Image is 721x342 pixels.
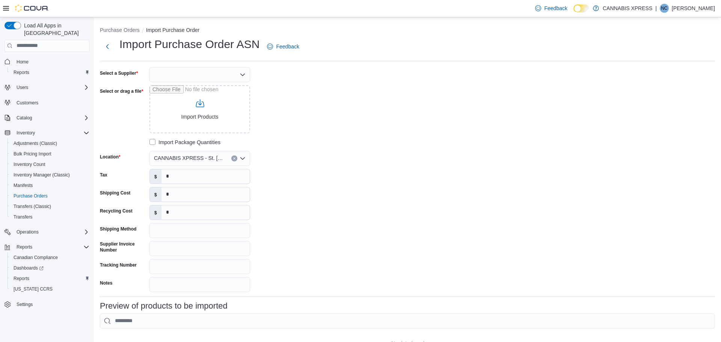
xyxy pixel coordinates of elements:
button: Import Purchase Order [146,27,199,33]
span: CANNABIS XPRESS - St. [PERSON_NAME] ([GEOGRAPHIC_DATA]) [154,154,224,163]
h3: Preview of products to be imported [100,301,228,310]
a: Inventory Count [11,160,48,169]
label: Tax [100,172,107,178]
label: Tracking Number [100,262,137,268]
span: Inventory Manager (Classic) [14,172,70,178]
span: Inventory [17,130,35,136]
a: Canadian Compliance [11,253,61,262]
span: Bulk Pricing Import [11,149,89,158]
a: Customers [14,98,41,107]
button: Inventory [14,128,38,137]
a: Settings [14,300,36,309]
span: Reports [14,276,29,282]
button: Reports [14,243,35,252]
button: Inventory [2,128,92,138]
button: Catalog [14,113,35,122]
label: $ [150,205,161,220]
button: Reports [8,67,92,78]
span: Inventory [14,128,89,137]
p: [PERSON_NAME] [672,4,715,13]
button: Inventory Manager (Classic) [8,170,92,180]
button: Inventory Count [8,159,92,170]
label: $ [150,187,161,202]
button: Canadian Compliance [8,252,92,263]
label: Shipping Method [100,226,136,232]
button: Clear input [231,155,237,161]
span: Inventory Manager (Classic) [11,170,89,179]
span: Reports [14,69,29,75]
button: Customers [2,97,92,108]
input: Use aria labels when no actual label is in use [149,85,250,133]
button: Users [14,83,31,92]
span: Settings [14,300,89,309]
label: Location [100,154,121,160]
span: Reports [17,244,32,250]
a: Manifests [11,181,36,190]
div: Nathan Chan [660,4,669,13]
nav: An example of EuiBreadcrumbs [100,26,715,35]
button: Manifests [8,180,92,191]
button: Reports [2,242,92,252]
a: Reports [11,274,32,283]
h1: Import Purchase Order ASN [119,37,259,52]
nav: Complex example [5,53,89,330]
span: [US_STATE] CCRS [14,286,53,292]
button: Purchase Orders [100,27,140,33]
span: Feedback [544,5,567,12]
span: Feedback [276,43,299,50]
a: Transfers [11,212,35,221]
span: NC [661,4,667,13]
button: Bulk Pricing Import [8,149,92,159]
span: Load All Apps in [GEOGRAPHIC_DATA] [21,22,89,37]
button: Transfers [8,212,92,222]
button: Catalog [2,113,92,123]
span: Inventory Count [11,160,89,169]
input: This is a search bar. As you type, the results lower in the page will automatically filter. [100,313,715,328]
button: Adjustments (Classic) [8,138,92,149]
a: Reports [11,68,32,77]
a: Inventory Manager (Classic) [11,170,73,179]
a: Dashboards [8,263,92,273]
span: Transfers [14,214,32,220]
span: Canadian Compliance [11,253,89,262]
span: Inventory Count [14,161,45,167]
button: [US_STATE] CCRS [8,284,92,294]
span: Users [14,83,89,92]
a: [US_STATE] CCRS [11,285,56,294]
button: Purchase Orders [8,191,92,201]
span: Operations [14,227,89,237]
p: CANNABIS XPRESS [603,4,652,13]
button: Reports [8,273,92,284]
span: Canadian Compliance [14,255,58,261]
label: Notes [100,280,112,286]
a: Home [14,57,32,66]
button: Settings [2,299,92,310]
span: Home [17,59,29,65]
span: Transfers [11,212,89,221]
label: Supplier Invoice Number [100,241,146,253]
label: Select a Supplier [100,70,138,76]
label: $ [150,169,161,184]
span: Settings [17,301,33,307]
label: Import Package Quantities [149,138,220,147]
button: Users [2,82,92,93]
span: Washington CCRS [11,285,89,294]
span: Purchase Orders [11,191,89,200]
span: Adjustments (Classic) [11,139,89,148]
a: Bulk Pricing Import [11,149,54,158]
input: Dark Mode [573,5,589,12]
label: Shipping Cost [100,190,130,196]
a: Adjustments (Classic) [11,139,60,148]
span: Bulk Pricing Import [14,151,51,157]
button: Home [2,56,92,67]
span: Transfers (Classic) [14,203,51,209]
span: Catalog [14,113,89,122]
span: Dashboards [11,264,89,273]
span: Reports [11,274,89,283]
span: Dashboards [14,265,44,271]
label: Select or drag a file [100,88,143,94]
button: Open list of options [240,72,246,78]
a: Feedback [264,39,302,54]
a: Dashboards [11,264,47,273]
